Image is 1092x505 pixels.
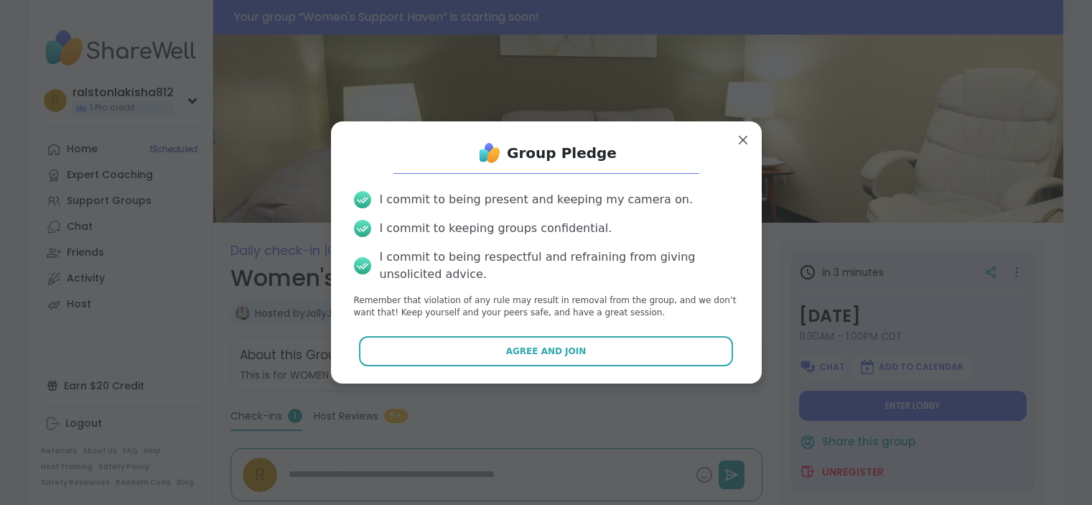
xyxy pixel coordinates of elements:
[354,295,739,319] p: Remember that violation of any rule may result in removal from the group, and we don’t want that!...
[475,139,504,167] img: ShareWell Logo
[359,336,733,366] button: Agree and Join
[380,191,693,208] div: I commit to being present and keeping my camera on.
[506,345,587,358] span: Agree and Join
[507,143,617,163] h1: Group Pledge
[380,220,612,237] div: I commit to keeping groups confidential.
[380,249,739,283] div: I commit to being respectful and refraining from giving unsolicited advice.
